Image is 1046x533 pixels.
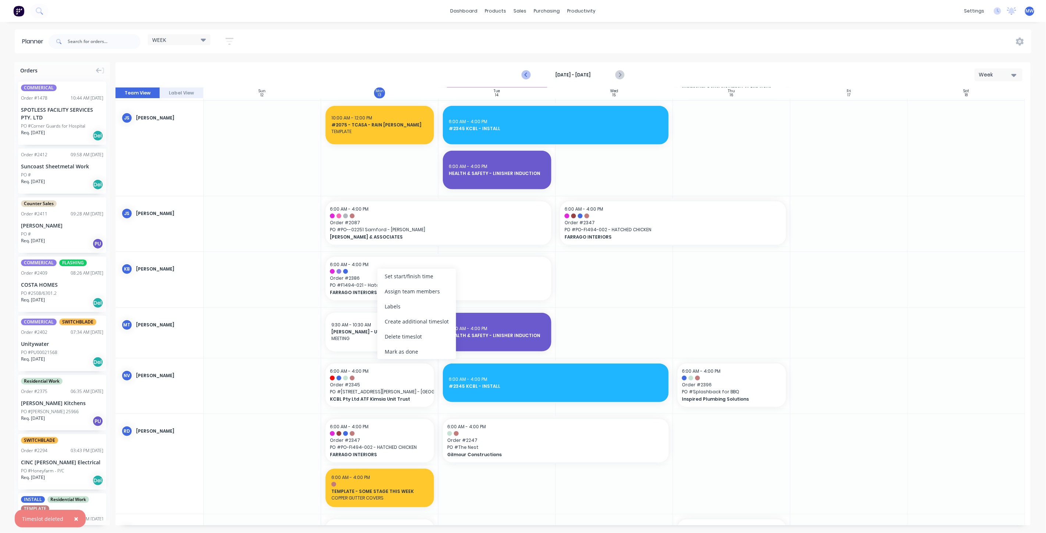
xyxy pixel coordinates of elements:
span: PO # F1494-021 - Hatched Chicken [330,282,547,289]
div: [PERSON_NAME] [136,322,198,328]
div: Del [92,475,103,486]
div: 10:44 AM [DATE] [71,95,103,101]
div: 14 [495,93,499,97]
span: Inspired Plumbing Solutions [682,396,772,403]
div: PO #Honeyfarm - P/C [21,468,64,474]
span: SWITCHBLADE [21,437,58,444]
span: Gilmour Constructions [447,451,643,458]
span: Order # 2386 [330,275,547,282]
span: 6:00 AM - 4:00 PM [330,368,369,374]
span: TEMPLATE - SOME STAGE THIS WEEK [331,488,428,495]
div: PO #Corner Guards for Hospital [21,123,85,129]
span: 6:00 AM - 4:00 PM [449,163,487,169]
span: #2345 KCBL - INSTALL [449,125,663,132]
span: 6:00 AM - 4:00 PM [330,206,369,212]
span: Req. [DATE] [21,415,45,422]
div: Order # 2411 [21,211,47,217]
span: HEALTH & SAFETY - LINISHER INDUCTION [449,332,545,339]
span: Order # 2347 [330,437,430,444]
div: Set start/finish time [377,269,456,284]
div: PO #2508/6301.2 [21,290,57,297]
div: 13 [378,93,381,97]
div: Planner [22,37,47,46]
span: SWITCHBLADE [59,319,96,325]
span: COPPER GUTTER COVERS [331,495,428,501]
span: PO # PO-FI494-002 - HATCHED CHICKEN [330,444,430,451]
div: PO # [21,172,31,178]
div: 03:43 PM [DATE] [71,447,103,454]
div: Del [92,357,103,368]
div: [PERSON_NAME] [136,115,198,121]
div: Tue [494,89,500,93]
span: FARRAGO INTERIORS [565,234,760,240]
span: COMMERICAL [21,85,57,91]
span: TEMPLATE [21,505,49,512]
div: Del [92,179,103,190]
span: PO # The Nest [447,444,664,451]
div: Mon [376,89,384,93]
div: Create additional timeslot [377,314,456,329]
span: PO # [STREET_ADDRESS][PERSON_NAME] - [GEOGRAPHIC_DATA] - Function Room [330,389,430,395]
div: 12 [261,93,264,97]
span: MW [1026,8,1034,14]
div: Suncoast Sheetmetal Work [21,162,103,170]
div: [PERSON_NAME] [136,210,198,217]
div: Wed [610,89,618,93]
span: TEMPLATE [331,128,428,135]
span: COMMERICAL [21,319,57,325]
span: 6:00 AM - 4:00 PM [449,376,487,382]
div: 07:34 AM [DATE] [71,329,103,336]
div: JS [121,112,132,124]
span: [PERSON_NAME] & ASSOCIATES [330,234,525,240]
span: #2345 KCBL - INSTALL [449,383,663,390]
span: COMMERICAL [21,260,57,266]
span: Residential Work [47,496,89,503]
span: Req. [DATE] [21,178,45,185]
span: WEEK [152,36,166,44]
div: [PERSON_NAME] [21,222,103,229]
span: Req. [DATE] [21,297,45,303]
span: Order # 2347 [565,219,782,226]
button: Team View [115,87,160,99]
div: Mark as done [377,344,456,359]
span: FARRAGO INTERIORS [330,289,525,296]
div: Order # 2402 [21,329,47,336]
div: Thu [728,89,735,93]
span: [PERSON_NAME] - UNISC [331,329,428,335]
div: PO #[PERSON_NAME] 25966 [21,408,79,415]
div: PU [92,416,103,427]
div: CINC [PERSON_NAME] Electrical [21,458,103,466]
div: [PERSON_NAME] Kitchens [21,399,103,407]
span: 6:00 AM - 4:00 PM [449,118,487,125]
span: FARRAGO INTERIORS [330,451,420,458]
div: 15 [613,93,616,97]
div: Del [92,297,103,308]
div: COSTA HOMES [21,281,103,289]
div: settings [960,6,988,17]
button: Close [67,510,86,527]
div: 01:03 PM [DATE] [71,516,103,522]
div: 18 [965,93,968,97]
span: 9:30 AM - 10:30 AM [331,322,371,328]
div: [PERSON_NAME] [136,428,198,434]
div: 09:58 AM [DATE] [71,151,103,158]
div: 09:28 AM [DATE] [71,211,103,217]
span: Order # 2396 [682,382,782,388]
div: [PERSON_NAME] [136,266,198,272]
div: Order # 1478 [21,95,47,101]
span: Order # 2345 [330,382,430,388]
span: MEETING [331,335,428,342]
span: Req. [DATE] [21,129,45,136]
div: purchasing [530,6,564,17]
strong: [DATE] - [DATE] [536,72,610,78]
div: JS [121,208,132,219]
input: Search for orders... [68,34,140,49]
div: mt [121,319,132,330]
div: Fri [847,89,851,93]
span: 6:00 AM - 4:00 PM [447,423,486,430]
div: PO # [21,231,31,237]
span: Order # 2247 [447,437,664,444]
a: dashboard [447,6,481,17]
div: Sun [259,89,266,93]
span: PO # PO--02251 Samford - [PERSON_NAME] [330,226,547,233]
